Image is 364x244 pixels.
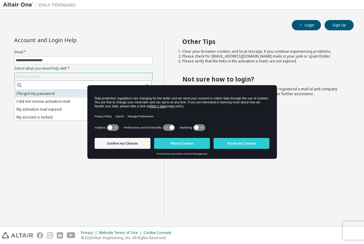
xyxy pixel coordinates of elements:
[182,75,343,83] h2: Not sure how to login?
[182,86,337,96] span: with a brief description of the problem, your registered e-mail id and company details. Our suppo...
[81,235,175,240] p: © 2025 Altair Engineering, Inc. All Rights Reserved.
[182,54,343,59] li: Please check for [EMAIL_ADDRESS][DOMAIN_NAME] mails in your junk or spam folder.
[15,73,152,80] div: Click to select
[2,232,33,239] img: altair_logo.svg
[15,90,151,98] li: I forgot my password
[37,232,43,239] img: facebook.svg
[14,50,153,55] label: Email
[16,74,39,79] div: Click to select
[14,66,153,71] label: Select what you need help with
[99,230,143,235] div: Website Terms of Use
[3,2,79,8] img: Altair One
[67,232,76,239] img: youtube.svg
[14,38,125,42] div: Account and Login Help
[325,20,354,30] button: Sign Up
[182,38,343,45] h2: Other Tips
[81,230,99,235] div: Privacy
[57,232,63,239] img: linkedin.svg
[143,230,175,235] div: Cookie Consent
[47,232,53,239] img: instagram.svg
[292,20,321,30] button: Login
[182,59,343,64] li: Please verify that the links in the activation e-mails are not expired.
[182,49,343,54] li: Clear your browser cookies and local storage, if you continue experiencing problems.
